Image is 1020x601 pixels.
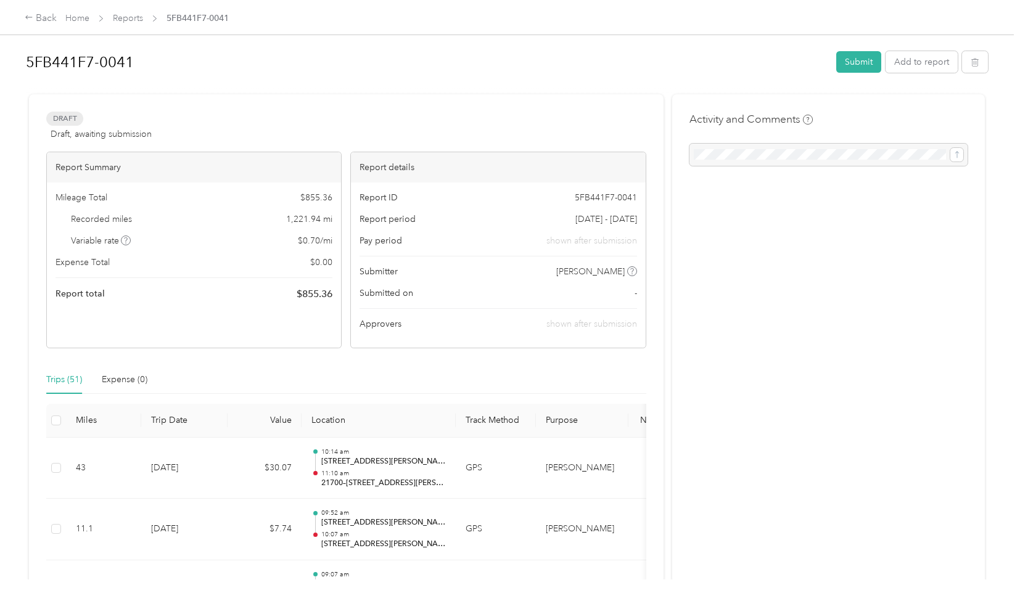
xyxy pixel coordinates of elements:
td: Siporin [536,499,628,560]
span: Submitter [360,265,398,278]
p: 09:52 am [321,509,446,517]
td: $30.07 [228,438,302,499]
span: Submitted on [360,287,413,300]
span: Report period [360,213,416,226]
button: Add to report [886,51,958,73]
span: 1,221.94 mi [286,213,332,226]
span: [PERSON_NAME] [556,265,625,278]
span: Variable rate [71,234,131,247]
div: Back [25,11,57,26]
span: Draft, awaiting submission [51,128,152,141]
p: 11:10 am [321,469,446,478]
span: 5FB441F7-0041 [167,12,229,25]
td: Siporin [536,438,628,499]
span: shown after submission [546,319,637,329]
span: Report total [56,287,105,300]
p: [STREET_ADDRESS][PERSON_NAME][PERSON_NAME] [321,539,446,550]
th: Trip Date [141,404,228,438]
td: GPS [456,499,536,560]
p: 10:07 am [321,530,446,539]
div: Trips (51) [46,373,82,386]
span: Approvers [360,317,401,330]
span: Mileage Total [56,191,107,204]
th: Track Method [456,404,536,438]
p: [STREET_ADDRESS][PERSON_NAME][PERSON_NAME] [321,456,446,467]
div: Report details [351,152,645,182]
p: [STREET_ADDRESS][PERSON_NAME] [321,517,446,528]
h1: 5FB441F7-0041 [26,47,828,77]
td: [DATE] [141,499,228,560]
span: [DATE] - [DATE] [575,213,637,226]
span: 5FB441F7-0041 [575,191,637,204]
span: shown after submission [546,234,637,247]
p: 10:14 am [321,448,446,456]
p: 21700–[STREET_ADDRESS][PERSON_NAME] [321,478,446,489]
th: Purpose [536,404,628,438]
span: Draft [46,112,83,126]
span: Expense Total [56,256,110,269]
th: Miles [66,404,141,438]
td: 11.1 [66,499,141,560]
th: Notes [628,404,675,438]
span: $ 0.70 / mi [298,234,332,247]
span: - [635,287,637,300]
span: Recorded miles [71,213,132,226]
span: $ 0.00 [310,256,332,269]
td: 43 [66,438,141,499]
span: $ 855.36 [297,287,332,301]
span: $ 855.36 [300,191,332,204]
a: Home [65,13,89,23]
th: Value [228,404,302,438]
th: Location [302,404,456,438]
td: $7.74 [228,499,302,560]
h4: Activity and Comments [689,112,813,127]
div: Report Summary [47,152,341,182]
p: 09:07 am [321,570,446,579]
button: Submit [836,51,881,73]
span: Pay period [360,234,402,247]
p: [STREET_ADDRESS][PERSON_NAME] [321,579,446,590]
div: Expense (0) [102,373,147,386]
td: GPS [456,438,536,499]
iframe: Everlance-gr Chat Button Frame [951,532,1020,601]
td: [DATE] [141,438,228,499]
span: Report ID [360,191,398,204]
a: Reports [113,13,143,23]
